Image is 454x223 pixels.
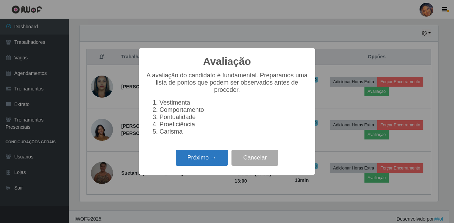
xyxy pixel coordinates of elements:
[159,114,308,121] li: Pontualidade
[203,55,251,68] h2: Avaliação
[146,72,308,94] p: A avaliação do candidato é fundamental. Preparamos uma lista de pontos que podem ser observados a...
[176,150,228,166] button: Próximo →
[159,121,308,128] li: Proeficiência
[159,106,308,114] li: Comportamento
[159,128,308,135] li: Carisma
[231,150,278,166] button: Cancelar
[159,99,308,106] li: Vestimenta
